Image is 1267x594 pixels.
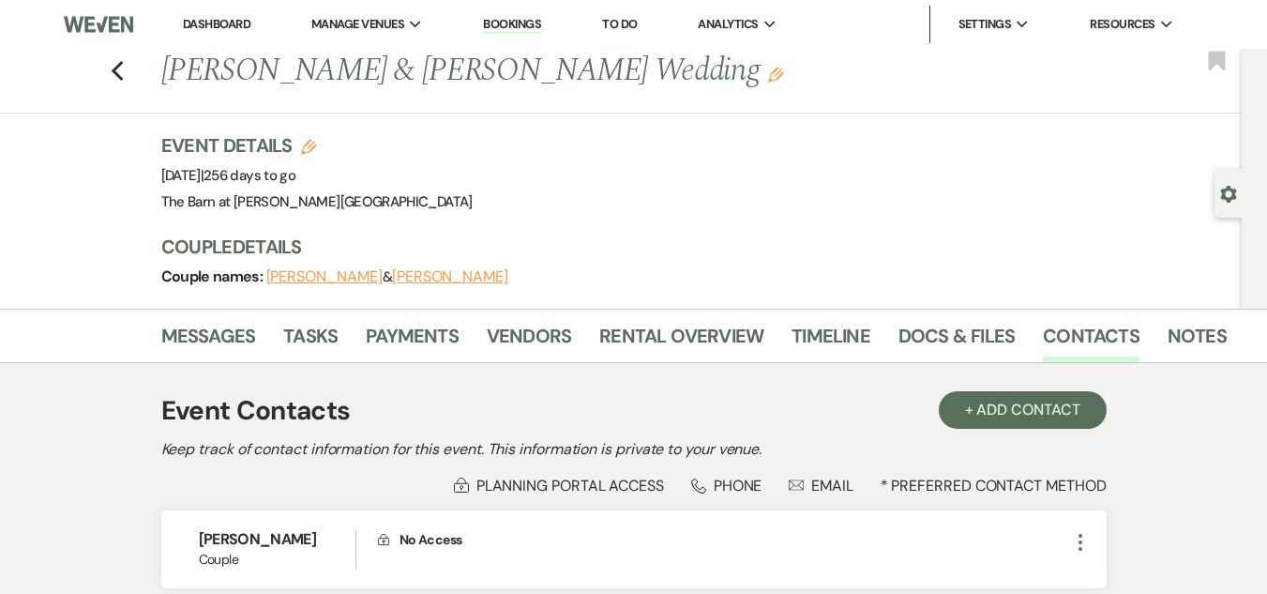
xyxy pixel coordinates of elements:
[939,391,1107,429] button: + Add Contact
[64,5,134,44] img: Weven Logo
[161,391,351,431] h1: Event Contacts
[204,166,295,185] span: 256 days to go
[161,49,1002,94] h1: [PERSON_NAME] & [PERSON_NAME] Wedding
[789,476,853,495] div: Email
[199,529,355,550] h6: [PERSON_NAME]
[183,16,250,32] a: Dashboard
[366,321,459,362] a: Payments
[958,15,1012,34] span: Settings
[602,16,637,32] a: To Do
[768,66,783,83] button: Edit
[161,438,1107,461] h2: Keep track of contact information for this event. This information is private to your venue.
[898,321,1015,362] a: Docs & Files
[199,550,355,570] span: Couple
[1090,15,1154,34] span: Resources
[599,321,763,362] a: Rental Overview
[698,15,758,34] span: Analytics
[201,166,295,185] span: |
[400,531,462,548] span: No Access
[1168,321,1227,362] a: Notes
[161,321,256,362] a: Messages
[487,321,571,362] a: Vendors
[691,476,762,495] div: Phone
[161,267,266,286] span: Couple names:
[283,321,338,362] a: Tasks
[392,269,508,284] button: [PERSON_NAME]
[266,269,383,284] button: [PERSON_NAME]
[266,267,508,286] span: &
[161,166,296,185] span: [DATE]
[1220,184,1237,202] button: Open lead details
[792,321,870,362] a: Timeline
[311,15,404,34] span: Manage Venues
[161,234,1212,260] h3: Couple Details
[161,132,473,159] h3: Event Details
[454,476,664,495] div: Planning Portal Access
[161,192,473,211] span: The Barn at [PERSON_NAME][GEOGRAPHIC_DATA]
[1043,321,1139,362] a: Contacts
[161,476,1107,495] div: * Preferred Contact Method
[483,16,541,34] a: Bookings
